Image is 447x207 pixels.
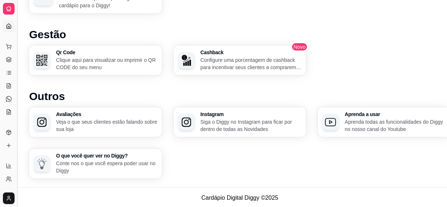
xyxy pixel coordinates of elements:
[56,112,158,117] h3: Avaliações
[174,107,306,137] button: InstagramInstagramSiga o Diggy no Instagram para ficar por dentro de todas as Novidades
[36,117,47,128] img: Avaliações
[345,118,446,133] p: Aprenda todas as funcionalidades do Diggy no nosso canal do Youtube
[174,45,306,75] button: CashbackCashbackConfigure uma porcentagem de cashback para incentivar seus clientes a comprarem e...
[201,56,302,71] p: Configure uma porcentagem de cashback para incentivar seus clientes a comprarem em sua loja
[345,112,446,117] h3: Aprenda a usar
[36,158,47,169] img: O que você quer ver no Diggy?
[201,112,302,117] h3: Instagram
[201,118,302,133] p: Siga o Diggy no Instagram para ficar por dentro de todas as Novidades
[56,118,158,133] p: Veja o que seus clientes estão falando sobre sua loja
[181,117,192,128] img: Instagram
[29,107,162,137] button: AvaliaçõesAvaliaçõesVeja o que seus clientes estão falando sobre sua loja
[29,149,162,179] button: O que você quer ver no Diggy?O que você quer ver no Diggy?Conte nos o que você espera poder usar ...
[56,153,158,158] h3: O que você quer ver no Diggy?
[56,160,158,174] p: Conte nos o que você espera poder usar no Diggy
[56,56,158,71] p: Clique aqui para visualizar ou imprimir o QR CODE do seu menu
[56,50,158,55] h3: Qr Code
[292,43,308,51] span: Novo
[325,117,336,128] img: Aprenda a usar
[36,55,47,66] img: Qr Code
[29,45,162,75] button: Qr CodeQr CodeClique aqui para visualizar ou imprimir o QR CODE do seu menu
[201,50,302,55] h3: Cashback
[181,55,192,66] img: Cashback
